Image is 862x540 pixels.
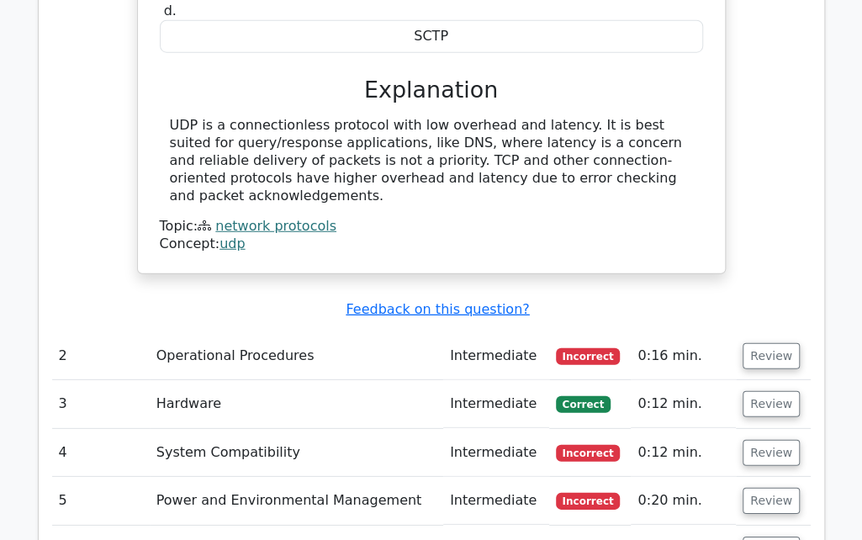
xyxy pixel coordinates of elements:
button: Review [743,343,800,369]
td: Power and Environmental Management [150,477,443,525]
td: Hardware [150,380,443,428]
span: Incorrect [556,493,621,510]
button: Review [743,391,800,417]
td: Intermediate [443,380,549,428]
td: 0:20 min. [631,477,736,525]
span: Correct [556,396,611,413]
td: 0:16 min. [631,332,736,380]
button: Review [743,488,800,514]
td: Intermediate [443,429,549,477]
div: Topic: [160,218,703,236]
span: Incorrect [556,445,621,462]
td: System Compatibility [150,429,443,477]
span: Incorrect [556,348,621,365]
a: Feedback on this question? [346,301,529,317]
a: udp [219,236,245,251]
a: network protocols [215,218,336,234]
div: UDP is a connectionless protocol with low overhead and latency. It is best suited for query/respo... [170,117,693,204]
td: 0:12 min. [631,380,736,428]
div: SCTP [160,20,703,53]
button: Review [743,440,800,466]
td: Operational Procedures [150,332,443,380]
div: Concept: [160,236,703,253]
td: 5 [52,477,150,525]
h3: Explanation [170,77,693,103]
td: 0:12 min. [631,429,736,477]
td: 3 [52,380,150,428]
td: 4 [52,429,150,477]
td: Intermediate [443,477,549,525]
td: 2 [52,332,150,380]
td: Intermediate [443,332,549,380]
span: d. [164,3,177,19]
